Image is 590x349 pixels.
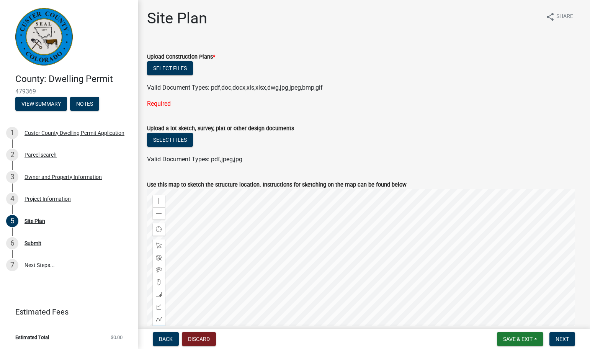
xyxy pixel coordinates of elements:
[15,88,123,95] span: 479369
[25,174,102,180] div: Owner and Property Information
[15,8,73,66] img: Custer County, Colorado
[6,215,18,227] div: 5
[6,259,18,271] div: 7
[6,149,18,161] div: 2
[546,12,555,21] i: share
[6,193,18,205] div: 4
[153,223,165,236] div: Find my location
[147,61,193,75] button: Select files
[556,12,573,21] span: Share
[153,207,165,220] div: Zoom out
[147,99,581,108] div: Required
[25,218,45,224] div: Site Plan
[147,84,323,91] span: Valid Document Types: pdf,doc,docx,xls,xlsx,dwg,jpg,jpeg,bmp,gif
[6,127,18,139] div: 1
[15,97,67,111] button: View Summary
[25,130,124,136] div: Custer County Dwelling Permit Application
[147,182,407,188] label: Use this map to sketch the structure location. Instructions for sketching on the map can be found...
[147,156,242,163] span: Valid Document Types: pdf,jpeg,jpg
[556,336,569,342] span: Next
[15,335,49,340] span: Estimated Total
[70,101,99,107] wm-modal-confirm: Notes
[147,133,193,147] button: Select files
[503,336,533,342] span: Save & Exit
[159,336,173,342] span: Back
[70,97,99,111] button: Notes
[15,74,132,85] h4: County: Dwelling Permit
[539,9,579,24] button: shareShare
[153,195,165,207] div: Zoom in
[111,335,123,340] span: $0.00
[147,126,294,131] label: Upload a lot sketch, survey, plat or other design documents
[153,332,179,346] button: Back
[147,9,207,28] h1: Site Plan
[549,332,575,346] button: Next
[25,196,71,202] div: Project Information
[182,332,216,346] button: Discard
[6,237,18,249] div: 6
[6,304,126,320] a: Estimated Fees
[15,101,67,107] wm-modal-confirm: Summary
[147,54,215,60] label: Upload Construction Plans
[497,332,543,346] button: Save & Exit
[25,152,57,157] div: Parcel search
[25,241,41,246] div: Submit
[6,171,18,183] div: 3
